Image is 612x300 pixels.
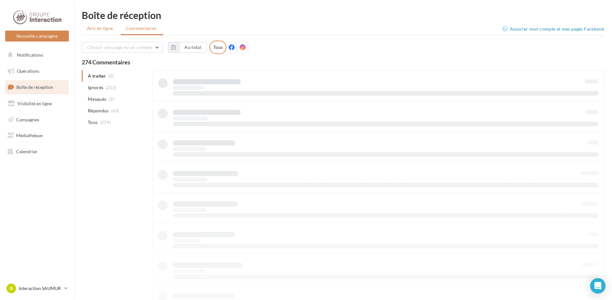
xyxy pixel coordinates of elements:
span: (2) [109,97,114,102]
span: Boîte de réception [16,84,53,90]
span: Opérations [17,68,39,74]
span: (212) [106,85,117,90]
a: Opérations [4,64,70,78]
button: Au total [168,42,207,53]
span: IS [9,285,13,292]
a: Associer mon compte et mes pages Facebook [502,25,604,33]
a: IS Interaction SAUMUR [5,282,69,295]
span: Avis en ligne [87,25,113,32]
span: Répondus [88,108,109,114]
a: Visibilité en ligne [4,97,70,110]
a: Médiathèque [4,129,70,142]
button: Choisir une page ou un compte [82,42,163,53]
span: Médiathèque [16,133,42,138]
button: Nouvelle campagne [5,31,69,42]
div: Boîte de réception [82,10,604,20]
span: Calendrier [16,149,38,154]
span: (274) [100,120,111,125]
a: Campagnes [4,113,70,127]
p: Interaction SAUMUR [19,285,61,292]
span: Masqués [88,96,106,102]
div: Open Intercom Messenger [590,278,606,294]
span: Tous [88,119,97,126]
span: Campagnes [16,117,39,122]
span: Visibilité en ligne [17,101,52,106]
span: Ignorés [88,84,103,91]
a: Calendrier [4,145,70,158]
span: Choisir une page ou un compte [87,44,152,50]
a: Boîte de réception [4,80,70,94]
span: (60) [111,108,119,113]
div: 274 Commentaires [82,59,604,65]
button: Notifications [4,48,68,62]
span: Notifications [17,52,43,58]
div: Tous [209,41,227,54]
button: Au total [179,42,207,53]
